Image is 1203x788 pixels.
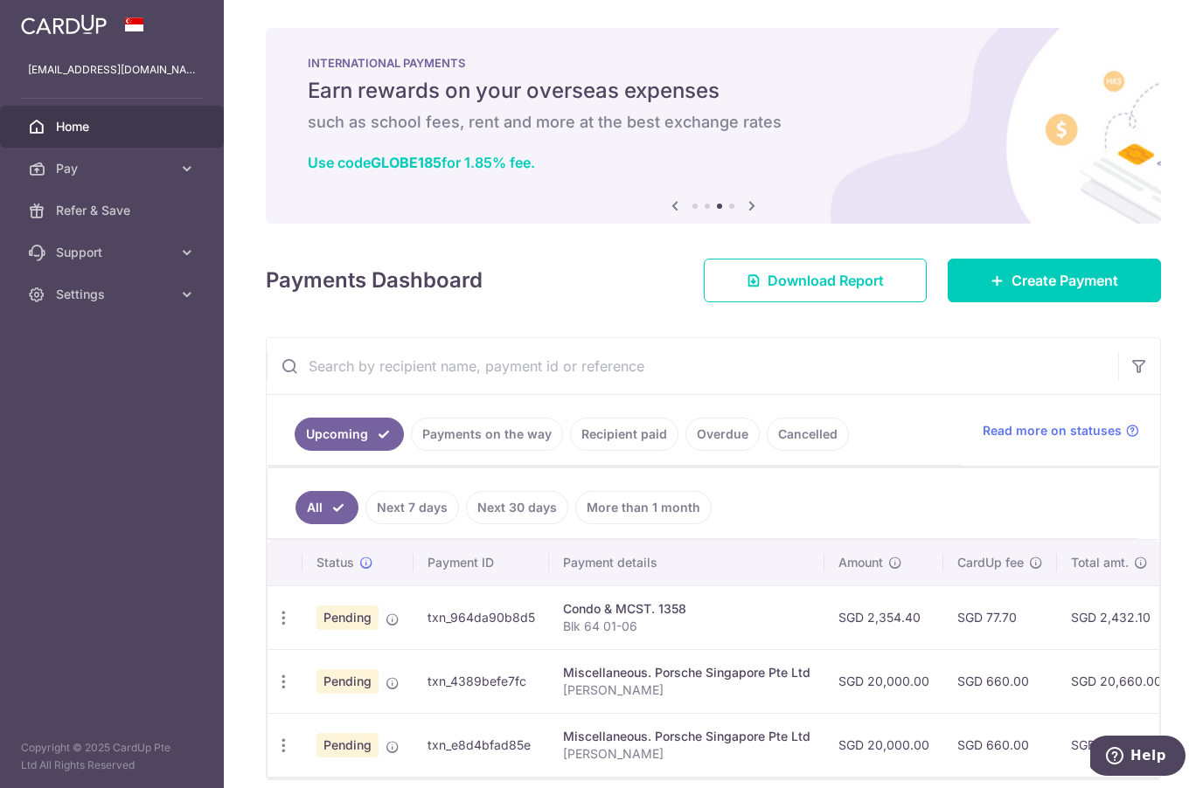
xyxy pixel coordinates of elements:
td: SGD 77.70 [943,585,1057,649]
span: Pending [316,605,379,630]
img: CardUp [21,14,107,35]
h5: Earn rewards on your overseas expenses [308,77,1119,105]
td: txn_e8d4bfad85e [414,713,549,777]
span: Home [56,118,171,135]
span: Settings [56,286,171,303]
span: Amount [838,554,883,571]
span: Create Payment [1012,270,1118,291]
b: GLOBE185 [371,154,442,171]
td: txn_4389befe7fc [414,649,549,713]
td: SGD 20,000.00 [824,713,943,777]
div: Miscellaneous. Porsche Singapore Pte Ltd [563,664,810,681]
span: Pending [316,669,379,694]
td: SGD 20,000.00 [824,649,943,713]
p: [EMAIL_ADDRESS][DOMAIN_NAME] [28,61,196,79]
span: Status [316,554,354,571]
p: Blk 64 01-06 [563,618,810,635]
span: CardUp fee [957,554,1024,571]
span: Download Report [768,270,884,291]
div: Miscellaneous. Porsche Singapore Pte Ltd [563,728,810,745]
a: Download Report [704,259,927,302]
a: Upcoming [295,418,404,451]
td: SGD 2,432.10 [1057,585,1176,649]
input: Search by recipient name, payment id or reference [267,338,1118,394]
img: International Payment Banner [266,28,1161,224]
td: SGD 20,660.00 [1057,713,1176,777]
p: [PERSON_NAME] [563,681,810,699]
a: Payments on the way [411,418,563,451]
a: Create Payment [948,259,1161,302]
a: Recipient paid [570,418,678,451]
a: More than 1 month [575,491,712,524]
span: Total amt. [1071,554,1129,571]
a: Use codeGLOBE185for 1.85% fee. [308,154,535,171]
span: Read more on statuses [983,422,1122,439]
span: Pay [56,160,171,177]
a: Next 7 days [365,491,459,524]
a: Next 30 days [466,491,568,524]
span: Refer & Save [56,202,171,219]
p: INTERNATIONAL PAYMENTS [308,56,1119,70]
span: Support [56,244,171,261]
th: Payment ID [414,540,549,585]
td: SGD 660.00 [943,649,1057,713]
span: Pending [316,733,379,757]
iframe: Opens a widget where you can find more information [1090,736,1186,779]
div: Condo & MCST. 1358 [563,600,810,618]
td: SGD 20,660.00 [1057,649,1176,713]
a: Overdue [685,418,760,451]
td: SGD 660.00 [943,713,1057,777]
h4: Payments Dashboard [266,265,483,296]
h6: such as school fees, rent and more at the best exchange rates [308,112,1119,133]
th: Payment details [549,540,824,585]
td: txn_964da90b8d5 [414,585,549,649]
td: SGD 2,354.40 [824,585,943,649]
p: [PERSON_NAME] [563,745,810,763]
a: All [296,491,358,524]
a: Cancelled [767,418,849,451]
a: Read more on statuses [983,422,1139,439]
